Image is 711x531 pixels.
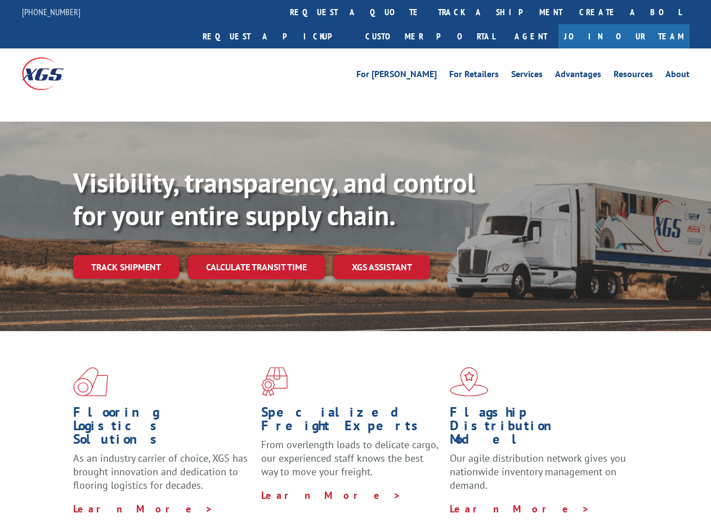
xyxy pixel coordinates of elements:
b: Visibility, transparency, and control for your entire supply chain. [73,165,475,233]
a: Learn More > [450,502,590,515]
a: Request a pickup [194,24,357,48]
h1: Specialized Freight Experts [261,405,441,438]
img: xgs-icon-focused-on-flooring-red [261,367,288,396]
a: Track shipment [73,255,179,279]
span: As an industry carrier of choice, XGS has brought innovation and dedication to flooring logistics... [73,452,248,492]
p: From overlength loads to delicate cargo, our experienced staff knows the best way to move your fr... [261,438,441,488]
img: xgs-icon-total-supply-chain-intelligence-red [73,367,108,396]
a: XGS ASSISTANT [334,255,430,279]
a: Agent [503,24,558,48]
h1: Flooring Logistics Solutions [73,405,253,452]
a: For Retailers [449,70,499,82]
img: xgs-icon-flagship-distribution-model-red [450,367,489,396]
a: For [PERSON_NAME] [356,70,437,82]
a: [PHONE_NUMBER] [22,6,81,17]
a: Learn More > [73,502,213,515]
a: Learn More > [261,489,401,502]
a: Customer Portal [357,24,503,48]
h1: Flagship Distribution Model [450,405,629,452]
a: Join Our Team [558,24,690,48]
a: Resources [614,70,653,82]
span: Our agile distribution network gives you nationwide inventory management on demand. [450,452,626,492]
a: Services [511,70,543,82]
a: About [665,70,690,82]
a: Advantages [555,70,601,82]
a: Calculate transit time [188,255,325,279]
